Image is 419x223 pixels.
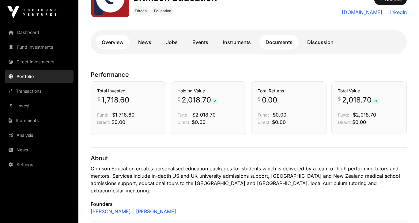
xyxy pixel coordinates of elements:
[272,119,286,125] span: $0.00
[91,208,131,215] a: [PERSON_NAME]
[259,35,299,50] a: Documents
[97,95,100,102] span: $
[177,120,191,125] span: Direct:
[258,88,320,94] h3: Total Returns
[5,84,74,98] a: Transactions
[91,154,407,162] p: About
[5,99,74,113] a: Invest
[353,112,376,118] span: $2,018.70
[301,35,340,50] a: Discussion
[5,26,74,39] a: Dashboard
[192,112,216,118] span: $2,018.70
[132,35,157,50] a: News
[186,35,214,50] a: Events
[154,9,171,13] span: Education
[5,158,74,171] a: Settings
[111,119,125,125] span: $0.00
[96,35,130,50] a: Overview
[177,88,240,94] h3: Holding Value
[192,119,206,125] span: $0.00
[112,112,134,118] span: $1,718.60
[5,128,74,142] a: Analysis
[217,35,257,50] a: Instruments
[91,200,407,208] p: Founders
[96,35,402,50] nav: Tabs
[258,95,261,102] span: $
[182,95,219,105] span: 2,018.70
[342,9,382,16] a: [DOMAIN_NAME]
[91,70,407,79] p: Performance
[133,208,176,215] a: [PERSON_NAME]
[342,95,379,105] span: 2,018.70
[5,114,74,127] a: Statements
[338,95,341,102] span: $
[101,95,129,105] span: 1,718.60
[91,165,407,194] p: Crimson Education creates personalised education packages for students which is delivered by a te...
[177,95,180,102] span: $
[5,143,74,157] a: News
[5,70,74,83] a: Portfolio
[160,35,184,50] a: Jobs
[97,120,110,125] span: Direct:
[258,112,269,117] span: Fund:
[338,88,400,94] h3: Total Value
[97,88,160,94] h3: Total Invested
[388,194,419,223] iframe: Chat Widget
[7,6,56,18] img: Icehouse Ventures Logo
[262,95,277,105] span: 0.00
[273,112,286,118] span: $0.00
[352,119,366,125] span: $0.00
[5,55,74,69] a: Direct Investments
[5,40,74,54] a: Fund Investments
[338,112,349,117] span: Fund:
[135,9,147,13] span: Edtech
[177,112,189,117] span: Fund:
[338,120,351,125] span: Direct:
[258,120,271,125] span: Direct:
[97,112,108,117] span: Fund:
[385,9,407,16] a: LinkedIn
